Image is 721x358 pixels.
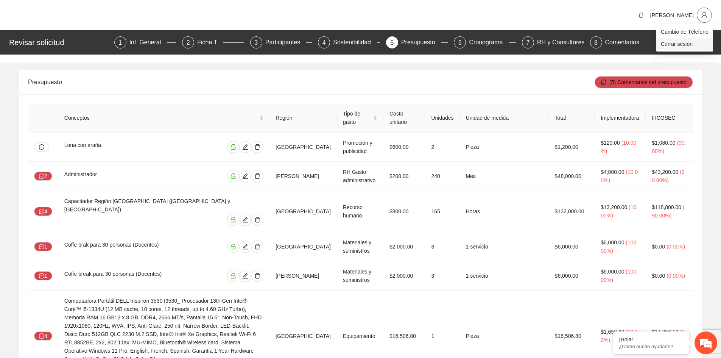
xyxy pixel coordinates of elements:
[337,232,383,261] td: Materiales y suministros
[252,173,263,179] span: delete
[425,162,459,191] td: 240
[635,9,647,21] button: bell
[425,232,459,261] td: 3
[34,242,52,251] button: message1
[661,28,709,36] span: Cambio de Télefono
[425,261,459,291] td: 3
[652,273,665,279] span: $0.00
[337,133,383,162] td: Promoción y publicidad
[383,261,425,291] td: $2,000.00
[383,162,425,191] td: $200.00
[269,191,337,232] td: [GEOGRAPHIC_DATA]
[549,162,595,191] td: $48,000.00
[64,141,164,153] div: Lona con araña
[590,36,640,48] div: 8Comentarios
[526,39,530,46] span: 7
[666,244,685,250] span: ( 0.00% )
[227,173,239,179] span: unlock
[333,36,377,48] div: Sostenibilidad
[549,232,595,261] td: $6,000.00
[454,36,516,48] div: 6Cronograma
[460,103,549,133] th: Unidad de medida
[114,36,176,48] div: 1Inf. General
[537,36,590,48] div: RH y Consultores
[460,162,549,191] td: Mes
[227,273,239,279] span: unlock
[252,244,263,250] span: delete
[269,162,337,191] td: [PERSON_NAME]
[594,39,598,46] span: 8
[549,103,595,133] th: Total
[549,133,595,162] td: $1,200.00
[337,261,383,291] td: Materiales y suministros
[39,273,44,279] span: message
[460,232,549,261] td: 1 servicio
[239,170,251,182] button: edit
[601,169,624,175] span: $4,800.00
[227,214,239,226] button: unlock
[227,144,239,150] span: unlock
[595,76,693,88] button: message(5) Comentarios del presupuesto
[251,170,263,182] button: delete
[250,36,312,48] div: 3Participantes
[619,336,683,342] div: ¡Hola!
[239,270,251,282] button: edit
[39,333,44,339] span: message
[251,214,263,226] button: delete
[252,144,263,150] span: delete
[252,273,263,279] span: delete
[458,39,462,46] span: 6
[39,209,44,215] span: message
[182,36,244,48] div: 2Ficha T
[239,214,251,226] button: edit
[240,144,251,150] span: edit
[39,174,44,180] span: message
[124,4,142,22] div: Minimizar ventana de chat en vivo
[595,103,646,133] th: Implementadora
[64,270,195,282] div: Coffe break para 30 personas (Docentes)
[58,103,269,133] th: Conceptos
[652,169,684,183] span: ( 90.00% )
[697,8,712,23] button: user
[44,101,104,178] span: Estamos en línea.
[252,217,263,223] span: delete
[34,207,52,216] button: message4
[522,36,584,48] div: 7RH y Consultores
[187,39,190,46] span: 2
[39,39,127,48] div: Chatee con nosotros ahora
[652,329,684,343] span: ( 90.00% )
[652,244,665,250] span: $0.00
[227,141,239,153] button: unlock
[386,36,448,48] div: 5Presupuesto
[601,269,624,275] span: $6,000.00
[239,241,251,253] button: edit
[34,271,52,280] button: message1
[337,162,383,191] td: RH Gasto administrativo
[425,133,459,162] td: 2
[605,36,640,48] div: Comentarios
[39,244,44,250] span: message
[240,217,251,223] span: edit
[652,169,678,175] span: $43,200.00
[322,39,326,46] span: 4
[425,191,459,232] td: 165
[460,191,549,232] td: Horas
[64,197,263,214] div: Capacitador Región [GEOGRAPHIC_DATA] ([GEOGRAPHIC_DATA] y [GEOGRAPHIC_DATA])
[652,140,675,146] span: $1,080.00
[240,173,251,179] span: edit
[318,36,380,48] div: 4Sostenibilidad
[390,39,394,46] span: 5
[601,80,606,86] span: message
[697,12,712,19] span: user
[227,217,239,223] span: unlock
[227,244,239,250] span: unlock
[601,204,627,210] span: $13,200.00
[240,244,251,250] span: edit
[64,241,193,253] div: Coffe brak para 30 personas (Docentes)
[269,133,337,162] td: [GEOGRAPHIC_DATA]
[609,78,687,86] span: (5) Comentarios del presupuesto
[28,71,595,93] div: Presupuesto
[64,114,258,122] span: Conceptos
[343,109,372,126] span: Tipo de gasto
[129,36,167,48] div: Inf. General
